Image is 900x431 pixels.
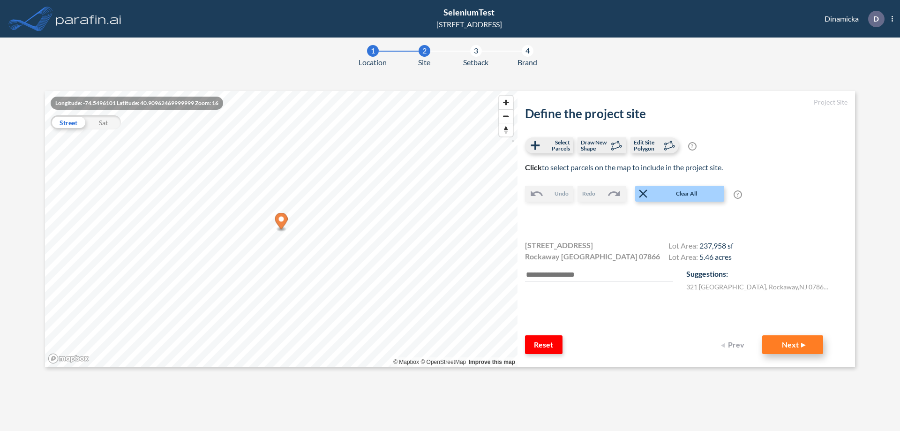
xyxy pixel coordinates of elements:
h2: Define the project site [525,106,847,121]
a: Mapbox [393,359,419,365]
button: Reset bearing to north [499,123,513,136]
span: [STREET_ADDRESS] [525,240,593,251]
button: Next [762,335,823,354]
span: Edit Site Polygon [634,139,661,151]
span: Site [418,57,430,68]
h4: Lot Area: [668,252,733,264]
span: ? [688,142,697,151]
span: Zoom out [499,110,513,123]
h5: Project Site [525,98,847,106]
a: Mapbox homepage [48,353,89,364]
div: 4 [522,45,533,57]
button: Undo [525,186,573,202]
span: Setback [463,57,488,68]
img: logo [54,9,123,28]
div: 1 [367,45,379,57]
div: 2 [419,45,430,57]
span: 237,958 sf [699,241,733,250]
b: Click [525,163,542,172]
a: OpenStreetMap [420,359,466,365]
button: Prev [715,335,753,354]
div: Sat [86,115,121,129]
span: Undo [555,189,569,198]
span: 5.46 acres [699,252,732,261]
span: Brand [517,57,537,68]
button: Redo [577,186,626,202]
label: 321 [GEOGRAPHIC_DATA] , Rockaway , NJ 07866 , US [686,282,832,292]
button: Clear All [635,186,724,202]
span: Clear All [650,189,723,198]
span: SeleniumTest [443,7,495,17]
span: Draw New Shape [581,139,608,151]
div: [STREET_ADDRESS] [436,19,502,30]
h4: Lot Area: [668,241,733,252]
button: Zoom out [499,109,513,123]
div: Street [51,115,86,129]
div: Dinamicka [810,11,893,27]
canvas: Map [45,91,517,367]
span: to select parcels on the map to include in the project site. [525,163,723,172]
span: Rockaway [GEOGRAPHIC_DATA] 07866 [525,251,660,262]
div: Longitude: -74.5496101 Latitude: 40.90962469999999 Zoom: 16 [51,97,223,110]
p: Suggestions: [686,268,847,280]
p: D [873,15,879,23]
div: 3 [470,45,482,57]
span: ? [734,190,742,199]
a: Improve this map [469,359,515,365]
button: Zoom in [499,96,513,109]
span: Select Parcels [542,139,570,151]
span: Location [359,57,387,68]
span: Redo [582,189,595,198]
div: Map marker [275,213,288,232]
button: Reset [525,335,562,354]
